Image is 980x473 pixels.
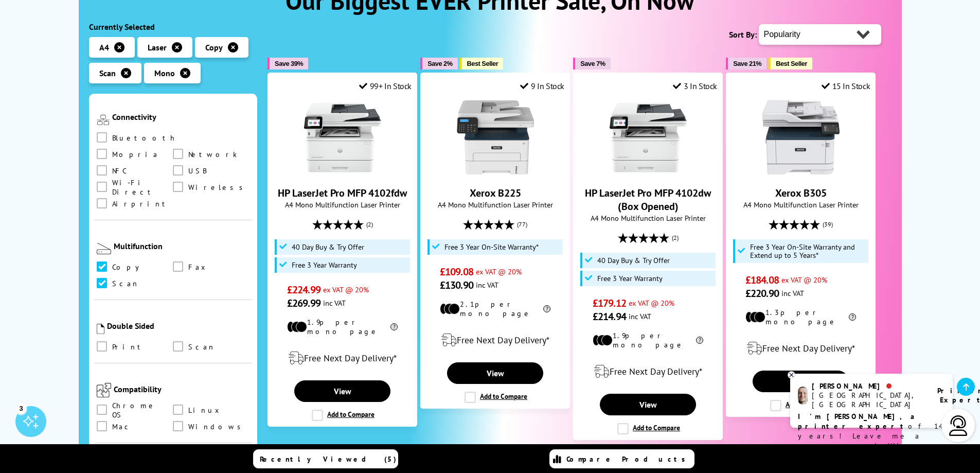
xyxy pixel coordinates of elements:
span: (2) [672,228,679,248]
span: Free 3 Year Warranty [292,261,357,269]
span: inc VAT [476,280,498,290]
div: modal_delivery [579,357,717,386]
div: modal_delivery [426,326,564,355]
div: modal_delivery [732,334,870,363]
div: Multifunction [114,241,250,251]
a: HP LaserJet Pro MFP 4102fdw [304,168,381,178]
div: Connectivity [112,112,250,122]
span: Wireless [188,182,248,193]
span: ex VAT @ 20% [476,267,522,276]
a: Recently Viewed (5) [253,449,398,468]
div: 9 In Stock [520,81,564,91]
a: View [447,362,543,384]
span: A4 Mono Multifunction Laser Printer [273,200,412,209]
span: £184.08 [745,273,779,287]
li: 1.3p per mono page [745,308,856,326]
label: Add to Compare [312,410,375,421]
span: £214.94 [593,310,626,323]
span: Best Seller [776,60,807,67]
span: A4 Mono Multifunction Laser Printer [426,200,564,209]
a: View [600,394,696,415]
img: HP LaserJet Pro MFP 4102fdw [304,99,381,176]
span: Free 3 Year Warranty [597,274,663,283]
span: Save 39% [275,60,303,67]
span: inc VAT [781,288,804,298]
span: £269.99 [287,296,320,310]
span: Print [112,341,145,353]
span: Free 3 Year On-Site Warranty* [444,243,539,251]
span: Scan [99,68,116,78]
div: 3 In Stock [673,81,717,91]
a: Xerox B305 [775,186,827,200]
span: ex VAT @ 20% [781,275,827,285]
img: user-headset-light.svg [948,415,969,436]
span: A4 [99,42,109,52]
img: Double Sided [97,324,104,334]
label: Add to Compare [617,423,680,434]
span: A4 Mono Multifunction Laser Printer [579,213,717,223]
button: Save 7% [573,58,610,69]
img: Multifunction [97,243,111,254]
a: View [294,380,390,402]
span: Copy [112,261,147,273]
a: HP LaserJet Pro MFP 4102fdw [278,186,407,200]
span: Free 3 Year On-Site Warranty and Extend up to 5 Years* [750,243,866,259]
div: [PERSON_NAME] [812,381,924,391]
a: Compare Products [549,449,694,468]
img: Xerox B305 [762,99,840,176]
span: Laser [148,42,167,52]
a: Xerox B225 [457,168,534,178]
img: Xerox B225 [457,99,534,176]
div: [GEOGRAPHIC_DATA], [GEOGRAPHIC_DATA] [812,391,924,409]
label: Add to Compare [770,400,833,411]
span: Mac [112,421,132,432]
span: Wi-Fi Direct [112,182,173,193]
div: modal_delivery [273,344,412,373]
span: Sort By: [729,29,757,40]
div: 15 In Stock [822,81,870,91]
button: Save 2% [420,58,457,69]
div: Currently Selected [89,22,258,32]
a: View [753,371,848,392]
span: inc VAT [629,311,651,321]
span: Best Seller [467,60,498,67]
span: Fax [188,261,209,273]
span: inc VAT [323,298,346,308]
button: Best Seller [769,58,812,69]
button: Save 21% [726,58,767,69]
span: Scan [112,278,139,289]
span: Linux [188,405,223,416]
span: Copy [205,42,223,52]
img: ashley-livechat.png [798,387,808,405]
span: ex VAT @ 20% [323,285,369,294]
b: I'm [PERSON_NAME], a printer expert [798,412,918,431]
span: A4 Mono Multifunction Laser Printer [732,200,870,209]
span: Chrome OS [112,405,173,416]
span: Network [188,149,237,160]
span: USB [188,165,206,177]
span: £109.08 [440,265,473,278]
span: £224.99 [287,283,320,296]
li: 1.9p per mono page [593,331,703,349]
a: Xerox B225 [470,186,521,200]
div: Compatibility [114,384,250,394]
button: Save 39% [268,58,308,69]
a: HP LaserJet Pro MFP 4102dw (Box Opened) [610,168,687,178]
span: Mono [154,68,175,78]
button: Best Seller [460,58,504,69]
div: 3 [15,402,27,414]
span: 40 Day Buy & Try Offer [292,243,364,251]
span: Bluetooth [112,132,177,144]
li: 2.1p per mono page [440,300,550,318]
div: 99+ In Stock [359,81,412,91]
span: ex VAT @ 20% [629,298,674,308]
span: £179.12 [593,296,626,310]
span: Mopria [112,149,159,160]
span: Recently Viewed (5) [260,454,397,464]
span: £130.90 [440,278,473,292]
a: HP LaserJet Pro MFP 4102dw (Box Opened) [585,186,711,213]
span: Scan [188,341,216,353]
span: 40 Day Buy & Try Offer [597,256,670,265]
a: Xerox B305 [762,168,840,178]
label: Add to Compare [465,392,527,403]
